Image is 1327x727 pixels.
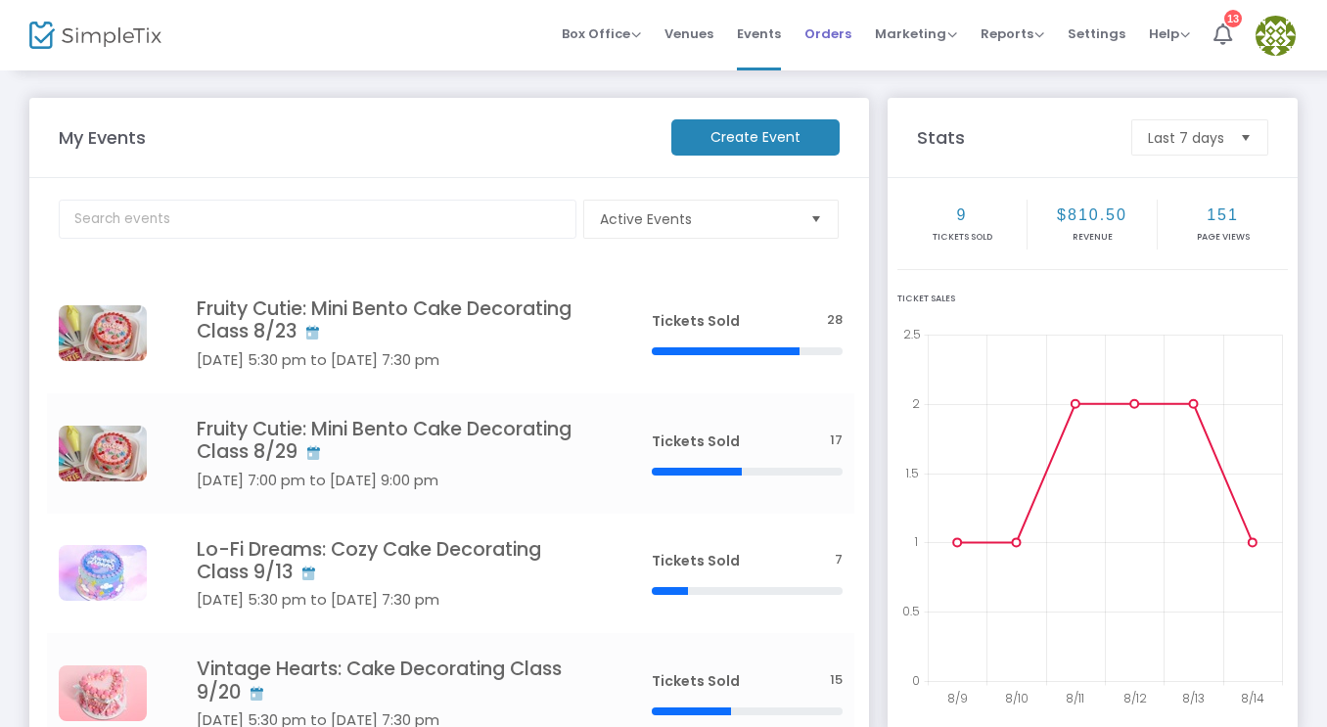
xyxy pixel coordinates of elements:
img: 638811218033131729638811213476914050IMG9228.jpeg [59,426,147,481]
h4: Vintage Hearts: Cake Decorating Class 9/20 [197,658,593,704]
h5: [DATE] 5:30 pm to [DATE] 7:30 pm [197,351,593,369]
span: Box Office [562,24,641,43]
img: 638878730247966066FullSizeRender-VintageHearts21.jpg [59,665,147,721]
text: 8/13 [1182,690,1205,706]
h4: Fruity Cutie: Mini Bento Cake Decorating Class 8/29 [197,418,593,464]
text: 1 [914,533,918,550]
span: Events [737,9,781,59]
text: 8/10 [1005,690,1029,706]
span: Tickets Sold [652,551,740,570]
span: Settings [1068,9,1125,59]
h2: 9 [899,205,1025,224]
p: Tickets sold [899,231,1025,245]
span: Orders [804,9,851,59]
button: Select [802,201,830,238]
span: Tickets Sold [652,311,740,331]
h5: [DATE] 5:30 pm to [DATE] 7:30 pm [197,591,593,609]
div: 13 [1224,10,1242,27]
text: 2 [912,394,920,411]
text: 8/11 [1066,690,1084,706]
span: Tickets Sold [652,671,740,691]
img: 638811213476914050IMG9228.jpeg [59,305,147,361]
span: Marketing [875,24,957,43]
h2: 151 [1160,205,1286,224]
text: 8/12 [1123,690,1147,706]
div: Ticket Sales [897,293,1288,306]
input: Search events [59,200,576,239]
h4: Lo-Fi Dreams: Cozy Cake Decorating Class 9/13 [197,538,593,584]
text: 2.5 [903,326,921,342]
span: Reports [981,24,1044,43]
p: Revenue [1030,231,1155,245]
text: 8/9 [947,690,968,706]
p: Page Views [1160,231,1286,245]
span: Tickets Sold [652,432,740,451]
text: 8/14 [1241,690,1264,706]
m-panel-title: My Events [49,124,662,151]
h5: [DATE] 7:00 pm to [DATE] 9:00 pm [197,472,593,489]
text: 1.5 [905,464,919,480]
img: TSSWClassCover-Lofi.jpeg [59,545,147,601]
span: 15 [830,671,843,690]
span: Venues [664,9,713,59]
text: 0 [912,672,920,689]
m-panel-title: Stats [907,124,1121,151]
span: Help [1149,24,1190,43]
m-button: Create Event [671,119,840,156]
span: 28 [827,311,843,330]
span: Active Events [600,209,795,229]
text: 0.5 [902,603,920,619]
span: 17 [830,432,843,450]
h4: Fruity Cutie: Mini Bento Cake Decorating Class 8/23 [197,297,593,343]
button: Select [1232,120,1259,155]
span: 7 [835,551,843,569]
span: Last 7 days [1148,128,1224,148]
h2: $810.50 [1030,205,1155,224]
